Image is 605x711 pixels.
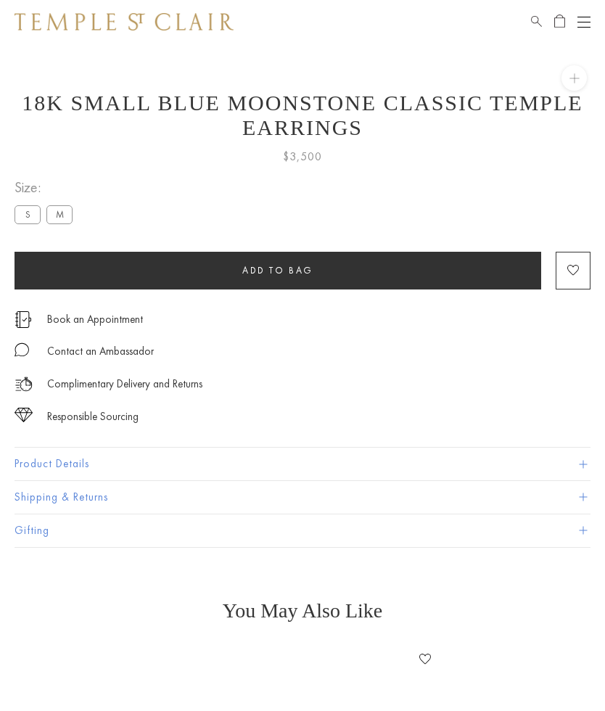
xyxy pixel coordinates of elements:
[47,408,139,426] div: Responsible Sourcing
[15,514,590,547] button: Gifting
[15,176,78,200] span: Size:
[15,448,590,480] button: Product Details
[577,13,590,30] button: Open navigation
[15,205,41,223] label: S
[283,147,322,166] span: $3,500
[15,408,33,422] img: icon_sourcing.svg
[15,342,29,357] img: MessageIcon-01_2.svg
[46,205,73,223] label: M
[47,375,202,393] p: Complimentary Delivery and Returns
[554,13,565,30] a: Open Shopping Bag
[47,342,154,361] div: Contact an Ambassador
[15,481,590,514] button: Shipping & Returns
[15,311,32,328] img: icon_appointment.svg
[242,264,313,276] span: Add to bag
[47,311,143,327] a: Book an Appointment
[36,599,569,622] h3: You May Also Like
[15,91,590,140] h1: 18K Small Blue Moonstone Classic Temple Earrings
[15,13,234,30] img: Temple St. Clair
[15,375,33,393] img: icon_delivery.svg
[532,643,590,696] iframe: Gorgias live chat messenger
[531,13,542,30] a: Search
[15,252,541,289] button: Add to bag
